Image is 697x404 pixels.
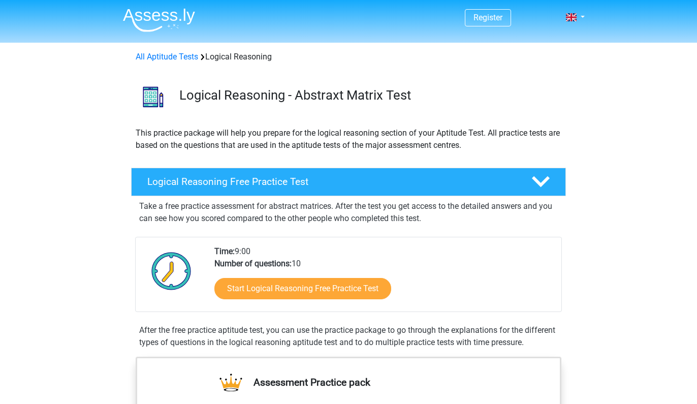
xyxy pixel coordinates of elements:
div: 9:00 10 [207,245,561,312]
h4: Logical Reasoning Free Practice Test [147,176,515,188]
div: Logical Reasoning [132,51,565,63]
div: After the free practice aptitude test, you can use the practice package to go through the explana... [135,324,562,349]
a: All Aptitude Tests [136,52,198,61]
img: Clock [146,245,197,296]
a: Logical Reasoning Free Practice Test [127,168,570,196]
p: This practice package will help you prepare for the logical reasoning section of your Aptitude Te... [136,127,561,151]
b: Number of questions: [214,259,292,268]
img: Assessly [123,8,195,32]
p: Take a free practice assessment for abstract matrices. After the test you get access to the detai... [139,200,558,225]
a: Start Logical Reasoning Free Practice Test [214,278,391,299]
h3: Logical Reasoning - Abstraxt Matrix Test [179,87,558,103]
a: Register [473,13,502,22]
img: logical reasoning [132,75,175,118]
b: Time: [214,246,235,256]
